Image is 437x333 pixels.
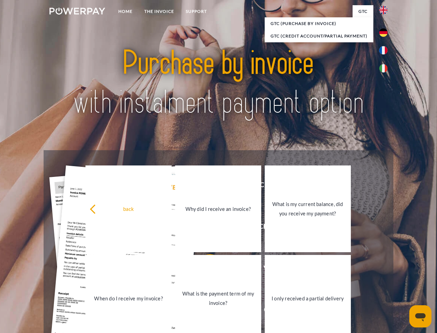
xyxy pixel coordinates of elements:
div: What is my current balance, did you receive my payment? [269,199,347,218]
a: GTC (Credit account/partial payment) [265,30,373,42]
a: Home [112,5,138,18]
a: GTC [353,5,373,18]
img: en [379,6,388,14]
img: title-powerpay_en.svg [66,33,371,133]
a: THE INVOICE [138,5,180,18]
a: GTC (Purchase by invoice) [265,17,373,30]
a: Support [180,5,213,18]
img: it [379,64,388,72]
div: I only received a partial delivery [269,293,347,303]
img: logo-powerpay-white.svg [49,8,105,15]
iframe: Button to launch messaging window [409,305,431,327]
div: back [90,204,167,213]
div: When do I receive my invoice? [90,293,167,303]
img: fr [379,46,388,54]
img: de [379,28,388,37]
div: Why did I receive an invoice? [179,204,257,213]
div: What is the payment term of my invoice? [179,289,257,308]
a: What is my current balance, did you receive my payment? [265,165,351,252]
